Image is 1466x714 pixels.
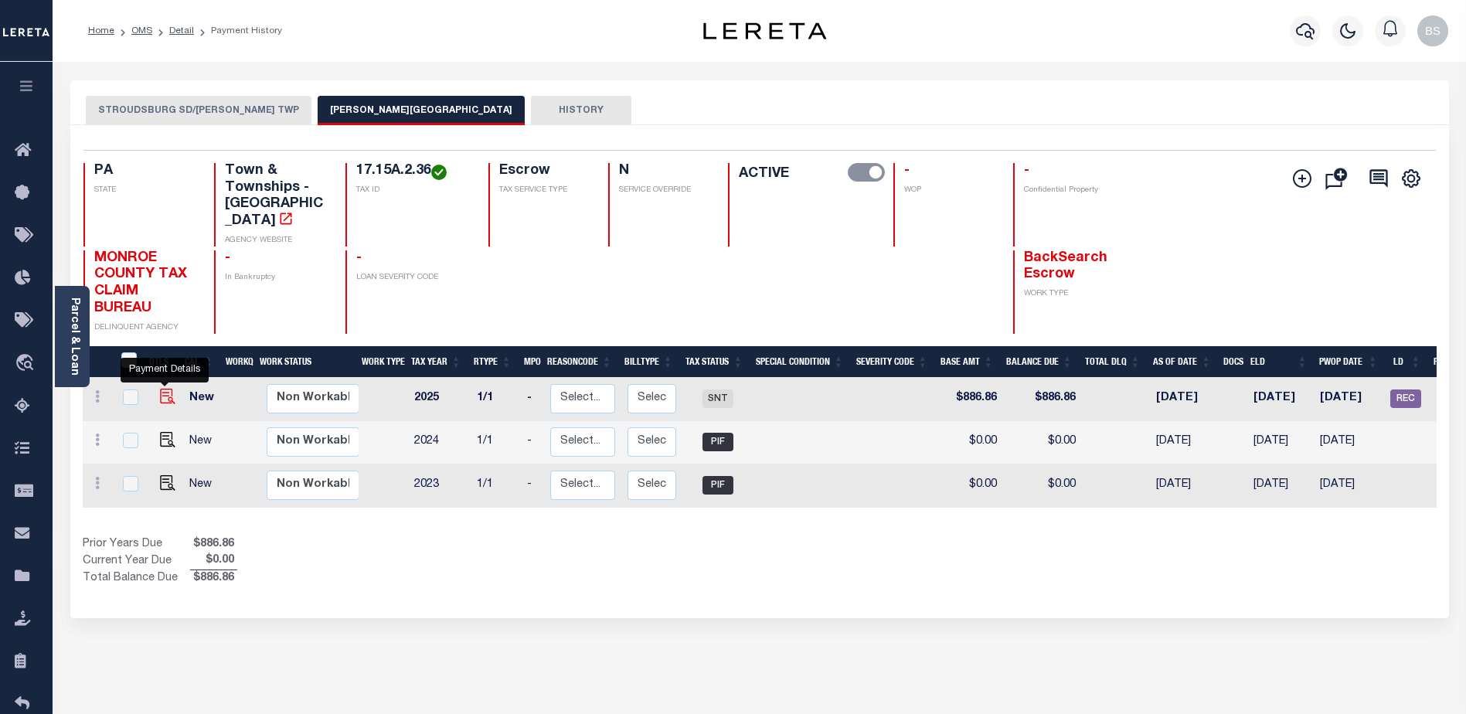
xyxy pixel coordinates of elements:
p: TAX ID [356,185,469,196]
th: MPO [518,346,541,378]
th: PWOP Date: activate to sort column ascending [1313,346,1384,378]
button: STROUDSBURG SD/[PERSON_NAME] TWP [86,96,311,125]
td: $0.00 [937,464,1003,508]
th: RType: activate to sort column ascending [468,346,518,378]
td: [DATE] [1314,464,1384,508]
th: &nbsp;&nbsp;&nbsp;&nbsp;&nbsp;&nbsp;&nbsp;&nbsp;&nbsp;&nbsp; [83,346,112,378]
a: Home [88,26,114,36]
span: MONROE COUNTY TAX CLAIM BUREAU [94,251,187,315]
th: LD: activate to sort column ascending [1384,346,1427,378]
th: Work Status [253,346,359,378]
div: Payment Details [121,358,209,382]
p: SERVICE OVERRIDE [619,185,709,196]
p: STATE [94,185,196,196]
td: - [521,464,544,508]
td: New [183,464,226,508]
h4: PA [94,163,196,180]
h4: Escrow [499,163,590,180]
td: New [183,378,226,421]
td: [DATE] [1314,378,1384,421]
button: HISTORY [531,96,631,125]
th: &nbsp; [112,346,144,378]
td: New [183,421,226,464]
td: 2025 [408,378,471,421]
p: WOP [904,185,995,196]
span: $0.00 [190,552,237,569]
img: svg+xml;base64,PHN2ZyB4bWxucz0iaHR0cDovL3d3dy53My5vcmcvMjAwMC9zdmciIHBvaW50ZXItZXZlbnRzPSJub25lIi... [1417,15,1448,46]
td: [DATE] [1247,464,1313,508]
td: [DATE] [1150,378,1221,421]
th: As of Date: activate to sort column ascending [1147,346,1218,378]
th: Severity Code: activate to sort column ascending [850,346,934,378]
th: ELD: activate to sort column ascending [1244,346,1313,378]
span: PIF [702,476,733,495]
th: WorkQ [219,346,253,378]
td: Prior Years Due [83,536,190,553]
p: Confidential Property [1024,185,1126,196]
td: - [521,421,544,464]
td: $886.86 [1003,378,1082,421]
span: BackSearch Escrow [1024,251,1107,282]
span: SNT [702,389,733,408]
p: TAX SERVICE TYPE [499,185,590,196]
td: Current Year Due [83,552,190,569]
p: AGENCY WEBSITE [225,235,327,246]
button: [PERSON_NAME][GEOGRAPHIC_DATA] [318,96,525,125]
td: $0.00 [1003,464,1082,508]
th: Special Condition: activate to sort column ascending [750,346,850,378]
th: BillType: activate to sort column ascending [618,346,679,378]
span: PIF [702,433,733,451]
th: Total DLQ: activate to sort column ascending [1079,346,1147,378]
td: 1/1 [471,421,521,464]
td: [DATE] [1150,464,1221,508]
span: $886.86 [190,570,237,587]
td: $0.00 [937,421,1003,464]
th: ReasonCode: activate to sort column ascending [541,346,618,378]
a: Detail [169,26,194,36]
td: $886.86 [937,378,1003,421]
th: Work Type [355,346,405,378]
a: Parcel & Loan [69,297,80,376]
td: 1/1 [471,464,521,508]
td: Total Balance Due [83,570,190,587]
h4: 17.15A.2.36 [356,163,469,180]
span: - [225,251,230,265]
td: - [521,378,544,421]
th: Base Amt: activate to sort column ascending [934,346,1000,378]
td: [DATE] [1247,378,1313,421]
td: 2023 [408,464,471,508]
span: - [1024,164,1029,178]
th: Tax Year: activate to sort column ascending [405,346,468,378]
span: - [904,164,910,178]
img: logo-dark.svg [703,22,827,39]
td: [DATE] [1150,421,1221,464]
a: REC [1390,393,1421,404]
th: Tax Status: activate to sort column ascending [679,346,750,378]
td: 2024 [408,421,471,464]
i: travel_explore [15,354,39,374]
td: 1/1 [471,378,521,421]
th: Balance Due: activate to sort column ascending [1000,346,1079,378]
li: Payment History [194,24,282,38]
td: [DATE] [1247,421,1313,464]
th: DTLS [143,346,179,378]
label: ACTIVE [739,163,789,185]
h4: N [619,163,709,180]
td: $0.00 [1003,421,1082,464]
p: WORK TYPE [1024,288,1126,300]
th: CAL: activate to sort column ascending [179,346,219,378]
p: In Bankruptcy [225,272,327,284]
span: $886.86 [190,536,237,553]
td: [DATE] [1314,421,1384,464]
h4: Town & Townships - [GEOGRAPHIC_DATA] [225,163,327,229]
p: DELINQUENT AGENCY [94,322,196,334]
th: Docs [1217,346,1244,378]
p: LOAN SEVERITY CODE [356,272,469,284]
a: OMS [131,26,152,36]
span: REC [1390,389,1421,408]
span: - [356,251,362,265]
